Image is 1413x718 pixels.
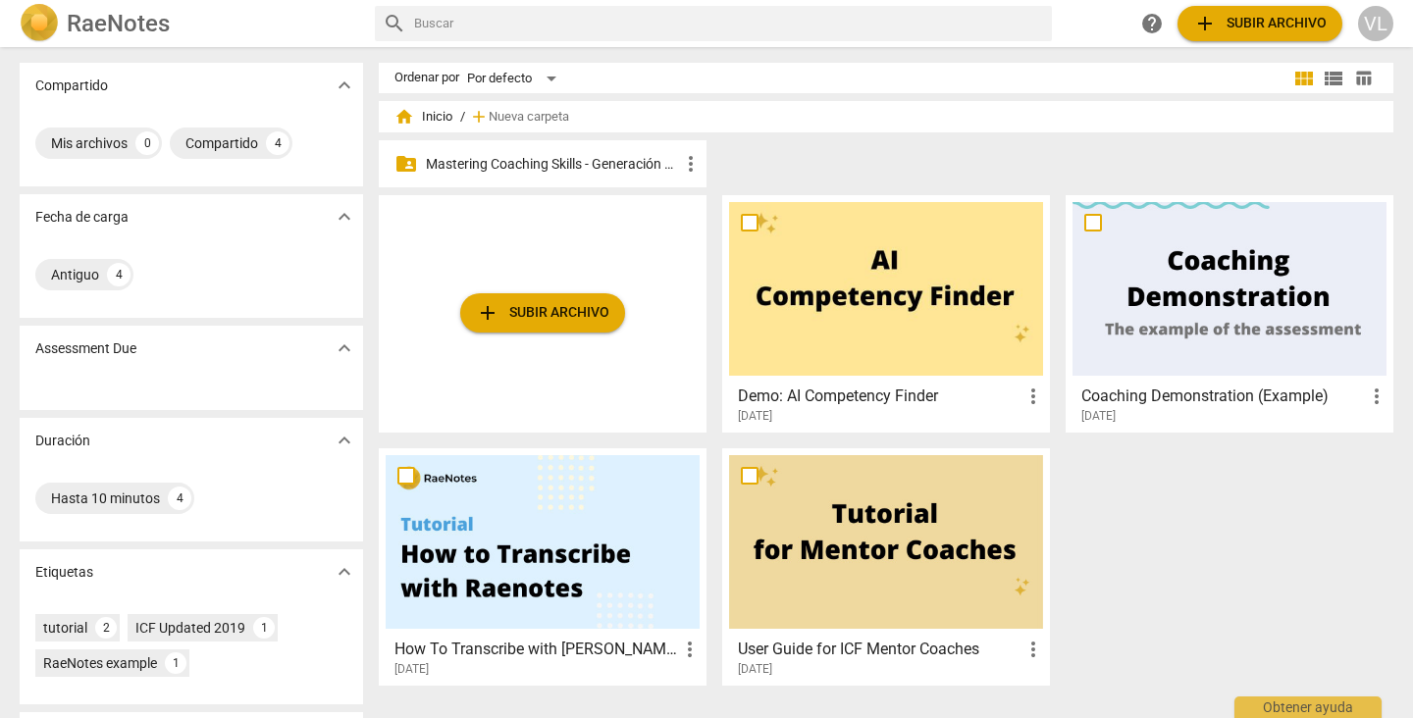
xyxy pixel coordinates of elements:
[1365,385,1388,408] span: more_vert
[1177,6,1342,41] button: Subir
[476,301,609,325] span: Subir archivo
[394,661,429,678] span: [DATE]
[95,617,117,639] div: 2
[1021,385,1045,408] span: more_vert
[1354,69,1373,87] span: table_chart
[330,426,359,455] button: Mostrar más
[333,429,356,452] span: expand_more
[35,338,136,359] p: Assessment Due
[1193,12,1217,35] span: add
[738,408,772,425] span: [DATE]
[1358,6,1393,41] button: VL
[460,110,465,125] span: /
[43,653,157,673] div: RaeNotes example
[333,560,356,584] span: expand_more
[20,4,359,43] a: LogoRaeNotes
[185,133,258,153] div: Compartido
[35,207,129,228] p: Fecha de carga
[1289,64,1319,93] button: Cuadrícula
[135,618,245,638] div: ICF Updated 2019
[679,152,703,176] span: more_vert
[383,12,406,35] span: search
[51,488,160,508] div: Hasta 10 minutos
[729,455,1043,677] a: User Guide for ICF Mentor Coaches[DATE]
[414,8,1044,39] input: Buscar
[678,638,702,661] span: more_vert
[738,661,772,678] span: [DATE]
[330,333,359,363] button: Mostrar más
[469,107,489,127] span: add
[1134,6,1170,41] a: Obtener ayuda
[43,618,87,638] div: tutorial
[333,205,356,229] span: expand_more
[168,487,191,510] div: 4
[266,131,289,155] div: 4
[394,107,414,127] span: home
[51,265,99,284] div: Antiguo
[165,652,186,674] div: 1
[330,557,359,587] button: Mostrar más
[1081,385,1365,408] h3: Coaching Demonstration (Example)
[253,617,275,639] div: 1
[426,154,679,175] p: Mastering Coaching Skills - Generación 32
[394,638,678,661] h3: How To Transcribe with RaeNotes
[467,63,563,94] div: Por defecto
[729,202,1043,424] a: Demo: AI Competency Finder[DATE]
[394,71,459,85] div: Ordenar por
[394,107,452,127] span: Inicio
[135,131,159,155] div: 0
[1081,408,1116,425] span: [DATE]
[1193,12,1327,35] span: Subir archivo
[330,202,359,231] button: Mostrar más
[1140,12,1164,35] span: help
[489,110,569,125] span: Nueva carpeta
[1319,64,1348,93] button: Lista
[386,455,700,677] a: How To Transcribe with [PERSON_NAME][DATE]
[1021,638,1045,661] span: more_vert
[460,293,625,333] button: Subir
[738,385,1021,408] h3: Demo: AI Competency Finder
[738,638,1021,661] h3: User Guide for ICF Mentor Coaches
[330,71,359,100] button: Mostrar más
[35,76,108,96] p: Compartido
[394,152,418,176] span: folder_shared
[67,10,170,37] h2: RaeNotes
[35,431,90,451] p: Duración
[333,336,356,360] span: expand_more
[1348,64,1378,93] button: Tabla
[1073,202,1387,424] a: Coaching Demonstration (Example)[DATE]
[476,301,499,325] span: add
[1322,67,1345,90] span: view_list
[20,4,59,43] img: Logo
[35,562,93,583] p: Etiquetas
[1292,67,1316,90] span: view_module
[333,74,356,97] span: expand_more
[51,133,128,153] div: Mis archivos
[107,263,131,286] div: 4
[1234,696,1382,718] div: Obtener ayuda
